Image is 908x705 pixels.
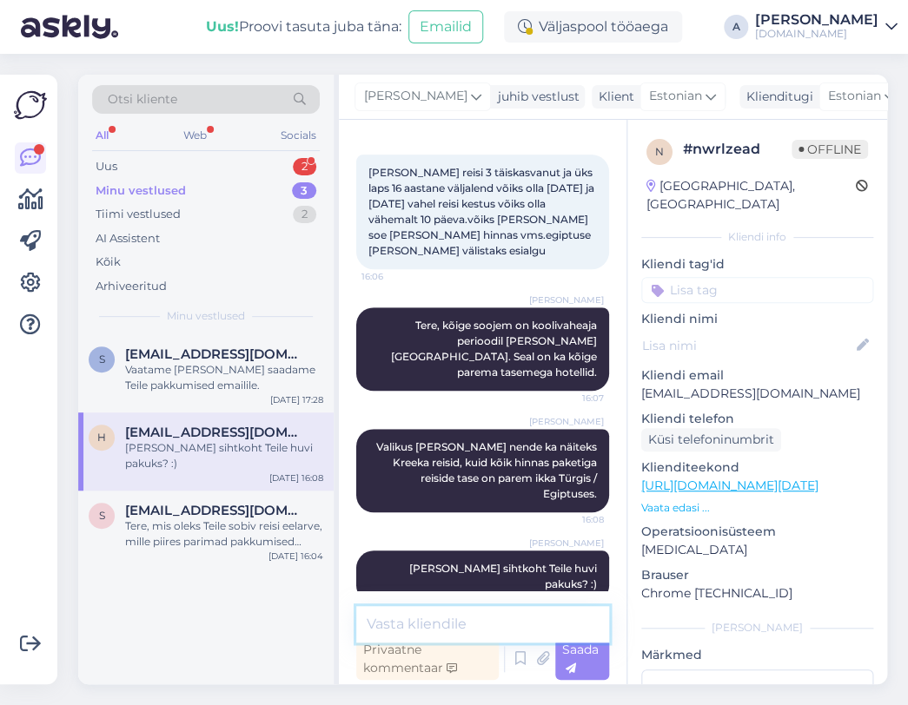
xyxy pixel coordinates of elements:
span: [PERSON_NAME] reisi 3 täiskasvanut ja üks laps 16 aastane väljalend võiks olla [DATE] ja [DATE] v... [368,166,597,257]
input: Lisa tag [641,277,873,303]
p: Vaata edasi ... [641,500,873,516]
div: Vaatame [PERSON_NAME] saadame Teile pakkumised emailile. [125,362,323,393]
p: Operatsioonisüsteem [641,523,873,541]
div: Web [180,124,210,147]
span: saiaraive@gmail.com [125,503,306,518]
div: [DOMAIN_NAME] [755,27,878,41]
b: Uus! [206,18,239,35]
p: Kliendi email [641,366,873,385]
div: Socials [277,124,320,147]
div: Klient [592,88,634,106]
div: [DATE] 16:08 [269,471,323,484]
span: h [97,431,106,444]
p: Kliendi tag'id [641,255,873,273]
div: All [92,124,112,147]
span: n [655,145,664,158]
span: Tere, kõige soojem on koolivaheaja perioodil [PERSON_NAME] [GEOGRAPHIC_DATA]. Seal on ka kõige pa... [391,319,600,379]
span: Estonian [649,87,702,106]
span: s [99,352,105,366]
span: [PERSON_NAME] [529,293,604,306]
div: Küsi telefoninumbrit [641,428,781,451]
div: 3 [292,182,316,200]
p: Brauser [641,566,873,584]
a: [PERSON_NAME][DOMAIN_NAME] [755,13,898,41]
div: juhib vestlust [491,88,580,106]
span: 16:07 [539,392,604,405]
p: Kliendi nimi [641,310,873,328]
span: [PERSON_NAME] [529,415,604,428]
div: 2 [293,206,316,223]
p: Märkmed [641,646,873,664]
div: 2 [293,158,316,175]
button: Emailid [408,10,483,43]
span: [PERSON_NAME] sihtkoht Teile huvi pakuks? :) [409,562,600,590]
p: Kliendi telefon [641,410,873,428]
span: Offline [792,140,868,159]
span: [PERSON_NAME] [529,537,604,550]
p: Klienditeekond [641,458,873,477]
div: Kõik [96,254,121,271]
span: 16:08 [539,513,604,526]
div: # nwrlzead [683,139,792,160]
div: Tiimi vestlused [96,206,181,223]
p: [MEDICAL_DATA] [641,541,873,559]
span: saiaraive@gmail.com [125,346,306,362]
div: [PERSON_NAME] sihtkoht Teile huvi pakuks? :) [125,440,323,471]
input: Lisa nimi [642,336,853,355]
div: [PERSON_NAME] [641,620,873,636]
div: [GEOGRAPHIC_DATA], [GEOGRAPHIC_DATA] [646,177,856,214]
div: Minu vestlused [96,182,186,200]
div: AI Assistent [96,230,160,247]
div: [DATE] 17:28 [270,393,323,406]
div: Väljaspool tööaega [504,11,682,43]
span: s [99,509,105,522]
span: Minu vestlused [167,308,245,324]
div: Proovi tasuta juba täna: [206,16,401,37]
div: Privaatne kommentaar [356,638,499,680]
span: [PERSON_NAME] [364,87,467,106]
span: 16:06 [361,270,427,283]
span: Otsi kliente [108,90,177,109]
img: Askly Logo [14,89,47,122]
div: Arhiveeritud [96,278,167,295]
div: [PERSON_NAME] [755,13,878,27]
span: Estonian [828,87,881,106]
div: Klienditugi [739,88,813,106]
div: Kliendi info [641,229,873,245]
div: Uus [96,158,117,175]
div: A [724,15,748,39]
div: Tere, mis oleks Teile sobiv reisi eelarve, mille piires parimad pakkumised võiksime saata? :) [125,518,323,550]
span: Valikus [PERSON_NAME] nende ka näiteks Kreeka reisid, kuid kõik hinnas paketiga reiside tase on p... [376,440,600,500]
div: [DATE] 16:04 [268,550,323,563]
p: Chrome [TECHNICAL_ID] [641,584,873,603]
span: helartann@gmail.com [125,425,306,440]
a: [URL][DOMAIN_NAME][DATE] [641,478,819,493]
p: [EMAIL_ADDRESS][DOMAIN_NAME] [641,385,873,403]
